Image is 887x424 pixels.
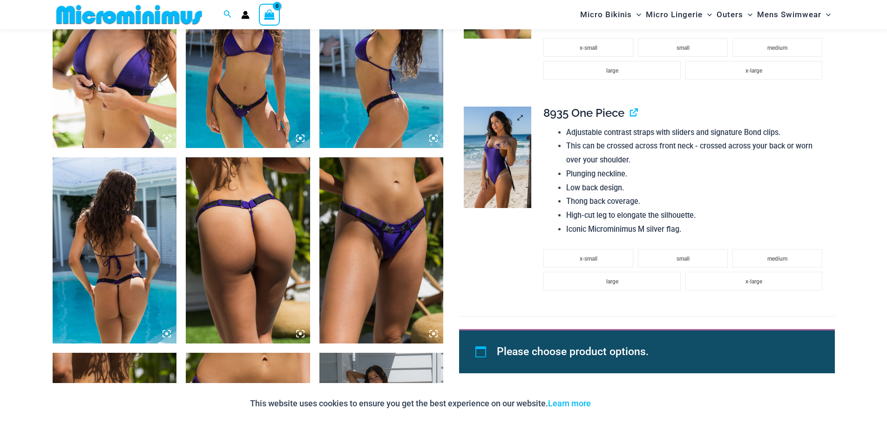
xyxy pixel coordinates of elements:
[598,392,637,415] button: Accept
[646,3,703,27] span: Micro Lingerie
[566,222,827,236] li: Iconic Microminimus M silver flag.
[638,249,728,268] li: small
[464,107,531,208] img: Bond Indigo 8935 One Piece
[548,398,591,408] a: Learn more
[632,3,641,27] span: Menu Toggle
[677,45,690,51] span: small
[757,3,821,27] span: Mens Swimwear
[606,67,618,74] span: large
[743,3,752,27] span: Menu Toggle
[755,3,833,27] a: Mens SwimwearMenu ToggleMenu Toggle
[714,3,755,27] a: OutersMenu ToggleMenu Toggle
[566,209,827,222] li: High-cut leg to elongate the silhouette.
[250,397,591,411] p: This website uses cookies to ensure you get the best experience on our website.
[677,256,690,262] span: small
[497,341,813,363] li: Please choose product options.
[580,3,632,27] span: Micro Bikinis
[186,157,310,343] img: Bond Indigo 492 Thong Bikini
[566,139,827,167] li: This can be crossed across front neck - crossed across your back or worn over your shoulder.
[717,3,743,27] span: Outers
[821,3,831,27] span: Menu Toggle
[319,157,444,343] img: Bond Indigo 285 Cheeky Bikini
[745,278,762,285] span: x-large
[685,61,822,80] li: x-large
[703,3,712,27] span: Menu Toggle
[543,249,633,268] li: x-small
[566,195,827,209] li: Thong back coverage.
[767,256,787,262] span: medium
[580,256,597,262] span: x-small
[566,126,827,140] li: Adjustable contrast straps with sliders and signature Bond clips.
[259,4,280,25] a: View Shopping Cart, empty
[223,9,232,20] a: Search icon link
[767,45,787,51] span: medium
[685,272,822,290] li: x-large
[241,11,250,19] a: Account icon link
[732,38,822,57] li: medium
[543,61,680,80] li: large
[606,278,618,285] span: large
[745,67,762,74] span: x-large
[566,181,827,195] li: Low back design.
[543,38,633,57] li: x-small
[543,106,624,120] span: 8935 One Piece
[543,272,680,290] li: large
[53,157,177,343] img: Bond Indigo 312 Top 492 Thong Bikini
[643,3,714,27] a: Micro LingerieMenu ToggleMenu Toggle
[732,249,822,268] li: medium
[580,45,597,51] span: x-small
[638,38,728,57] li: small
[576,1,835,28] nav: Site Navigation
[53,4,206,25] img: MM SHOP LOGO FLAT
[566,167,827,181] li: Plunging neckline.
[578,3,643,27] a: Micro BikinisMenu ToggleMenu Toggle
